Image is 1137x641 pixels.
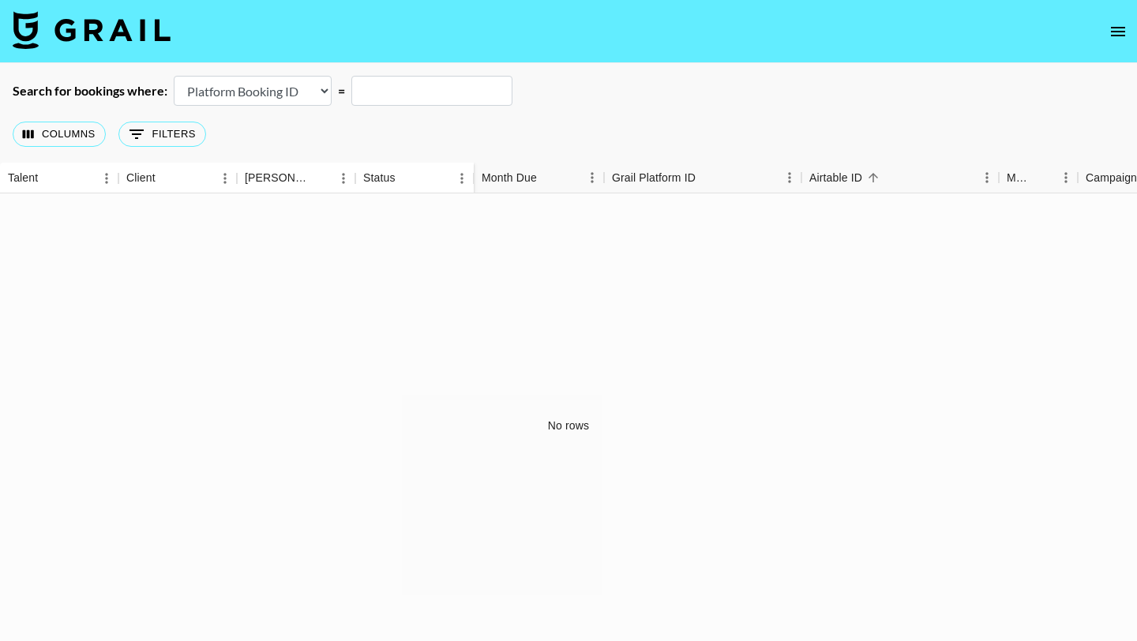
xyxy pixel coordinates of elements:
[580,166,604,189] button: Menu
[396,167,418,189] button: Sort
[474,163,604,193] div: Month Due
[332,167,355,190] button: Menu
[338,83,345,99] div: =
[95,167,118,190] button: Menu
[1007,163,1032,193] div: Manager
[156,167,178,189] button: Sort
[1032,167,1054,189] button: Sort
[363,163,396,193] div: Status
[118,122,206,147] button: Show filters
[696,167,718,189] button: Sort
[310,167,332,189] button: Sort
[1102,16,1134,47] button: open drawer
[355,163,474,193] div: Status
[537,167,559,189] button: Sort
[13,122,106,147] button: Select columns
[450,167,474,190] button: Menu
[1054,166,1078,189] button: Menu
[862,167,884,189] button: Sort
[13,11,171,49] img: Grail Talent
[975,166,999,189] button: Menu
[801,163,999,193] div: Airtable ID
[118,163,237,193] div: Client
[809,163,862,193] div: Airtable ID
[38,167,60,189] button: Sort
[604,163,801,193] div: Grail Platform ID
[778,166,801,189] button: Menu
[245,163,310,193] div: [PERSON_NAME]
[612,163,696,193] div: Grail Platform ID
[999,163,1078,193] div: Manager
[126,163,156,193] div: Client
[482,163,537,193] div: Month Due
[237,163,355,193] div: Booker
[213,167,237,190] button: Menu
[8,163,38,193] div: Talent
[13,83,167,99] div: Search for bookings where:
